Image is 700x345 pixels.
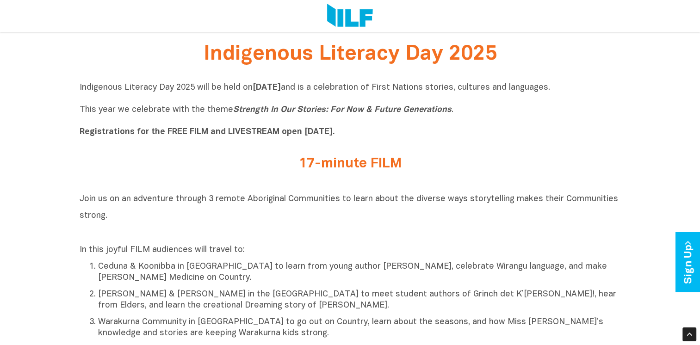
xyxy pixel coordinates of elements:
h2: 17-minute FILM [177,156,524,172]
p: In this joyful FILM audiences will travel to: [80,245,621,256]
span: Indigenous Literacy Day 2025 [204,45,497,64]
span: Join us on an adventure through 3 remote Aboriginal Communities to learn about the diverse ways s... [80,195,618,220]
p: Indigenous Literacy Day 2025 will be held on and is a celebration of First Nations stories, cultu... [80,82,621,138]
i: Strength In Our Stories: For Now & Future Generations [233,106,452,114]
b: [DATE] [253,84,281,92]
div: Scroll Back to Top [682,327,696,341]
p: Warakurna Community in [GEOGRAPHIC_DATA] to go out on Country, learn about the seasons, and how M... [98,317,621,339]
img: Logo [327,4,373,29]
p: [PERSON_NAME] & [PERSON_NAME] in the [GEOGRAPHIC_DATA] to meet student authors of Grinch det K’[P... [98,289,621,311]
b: Registrations for the FREE FILM and LIVESTREAM open [DATE]. [80,128,335,136]
p: Ceduna & Koonibba in [GEOGRAPHIC_DATA] to learn from young author [PERSON_NAME], celebrate Wirang... [98,261,621,283]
